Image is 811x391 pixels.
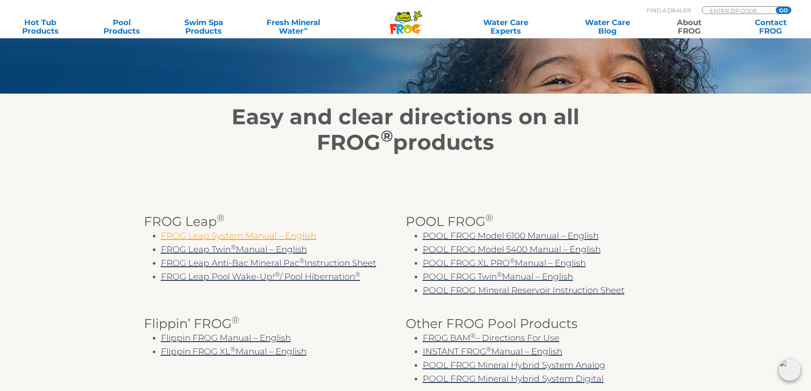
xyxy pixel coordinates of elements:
sup: ® [275,270,280,278]
h3: Flippin’ FROG [144,317,406,331]
sup: ® [486,345,491,353]
a: Flippin FROG Manual – English [161,333,291,343]
sup: ® [485,212,493,224]
a: POOL FROG Mineral Hybrid System Analog [423,360,605,370]
h3: FROG Leap [144,214,406,229]
a: POOL FROGMineral Reservoir Instruction Sheet [423,285,625,295]
sup: ® [510,257,515,265]
a: POOL FROG Model 6100 Manual – English [423,231,599,241]
a: FROG Leap Twin®Manual – English [161,244,307,254]
sup: ® [381,126,393,146]
a: Hot TubProducts [9,18,72,35]
a: Swim SpaProducts [172,18,235,35]
sup: ® [497,270,502,278]
sup: ® [470,331,476,340]
a: POOL FROG Mineral Hybrid System Digital [423,374,604,384]
sup: ® [230,345,235,353]
input: Zip Code Form [709,7,766,14]
a: POOL FROG XL PRO®Manual – English [423,258,586,268]
a: FROG Leap Pool Wake-Up!®/ Pool Hibernation® [161,271,360,282]
a: FROG Leap System Manual – English [161,231,316,241]
a: FROG BAM®– Directions For Use [423,333,559,343]
img: openIcon [779,359,801,381]
a: Water CareBlog [576,18,639,35]
p: Find A Dealer [647,6,691,14]
sup: ® [231,243,236,251]
sup: ® [355,270,360,278]
sup: ® [299,257,304,265]
a: Water CareExperts [454,18,557,35]
h2: Easy and clear directions on all FROG products [144,104,668,155]
a: PoolProducts [90,18,154,35]
a: Fresh MineralWater∞ [253,18,333,35]
sup: ∞ [304,25,308,32]
h3: POOL FROG [406,214,668,229]
a: POOL FROG Model 5400 Manual – English [423,244,601,254]
a: INSTANT FROG®Manual – English [423,346,562,357]
sup: ® [232,314,239,326]
a: ContactFROG [739,18,802,35]
h3: Other FROG Pool Products [406,317,668,331]
a: POOL FROG Twin®Manual – English [423,271,573,282]
a: Flippin FROG XL®Manual – English [161,346,307,357]
a: FROG Leap Anti-Bac Mineral Pac®Instruction Sheet [161,258,376,268]
input: GO [776,7,791,14]
a: AboutFROG [657,18,721,35]
sup: ® [217,212,224,224]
